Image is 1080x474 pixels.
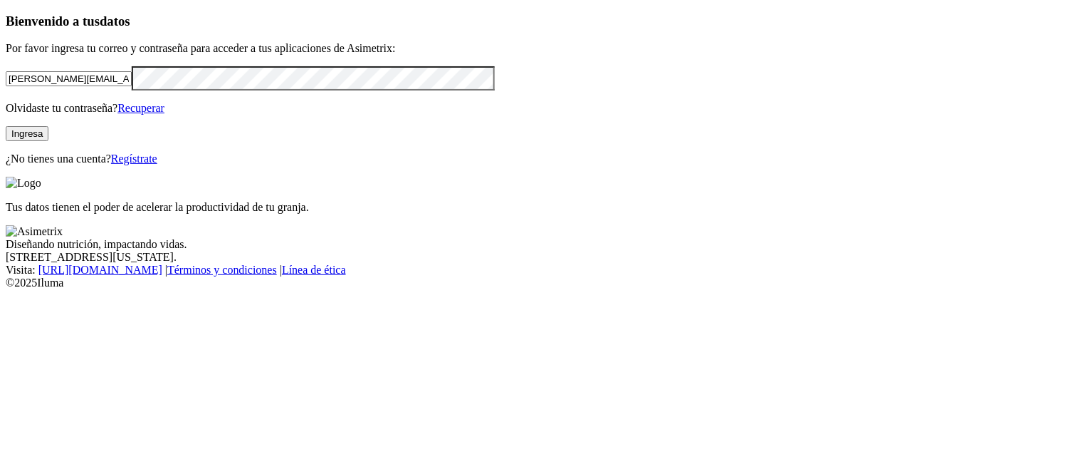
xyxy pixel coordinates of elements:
[100,14,130,29] span: datos
[6,251,1074,264] div: [STREET_ADDRESS][US_STATE].
[6,153,1074,165] p: ¿No tienes una cuenta?
[6,177,41,190] img: Logo
[6,102,1074,115] p: Olvidaste tu contraseña?
[38,264,162,276] a: [URL][DOMAIN_NAME]
[111,153,157,165] a: Regístrate
[6,71,132,86] input: Tu correo
[117,102,164,114] a: Recuperar
[6,225,63,238] img: Asimetrix
[6,238,1074,251] div: Diseñando nutrición, impactando vidas.
[6,14,1074,29] h3: Bienvenido a tus
[6,277,1074,289] div: © 2025 Iluma
[282,264,346,276] a: Línea de ética
[6,42,1074,55] p: Por favor ingresa tu correo y contraseña para acceder a tus aplicaciones de Asimetrix:
[167,264,277,276] a: Términos y condiciones
[6,201,1074,214] p: Tus datos tienen el poder de acelerar la productividad de tu granja.
[6,126,48,141] button: Ingresa
[6,264,1074,277] div: Visita : | |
